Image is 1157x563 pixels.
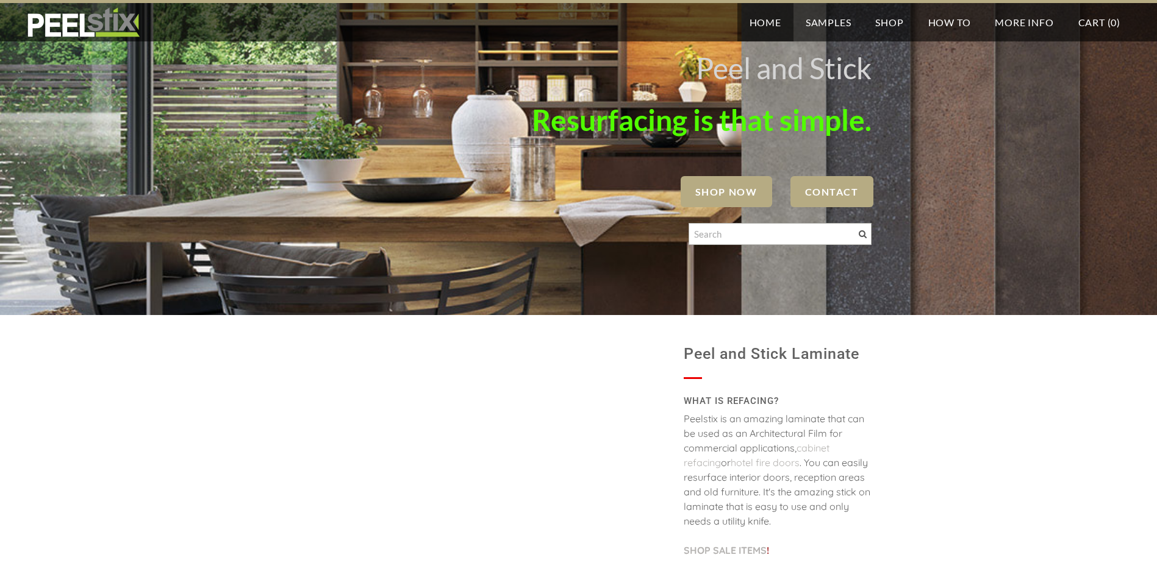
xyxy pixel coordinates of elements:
a: Home [737,3,793,41]
font: ! [684,544,769,556]
img: REFACE SUPPLIES [24,7,142,38]
font: Peel and Stick ​ [696,51,872,85]
span: Search [859,230,867,238]
a: SHOP SALE ITEMS [684,544,767,556]
a: More Info [983,3,1066,41]
h2: WHAT IS REFACING? [684,391,872,411]
input: Search [689,223,872,245]
font: Resurfacing is that simple. [532,102,872,137]
span: 0 [1111,16,1117,28]
a: cabinet refacing [684,442,829,469]
a: Samples [793,3,864,41]
a: How To [916,3,983,41]
a: Contact [790,176,873,207]
a: hotel fire doors [731,456,800,469]
a: Shop [863,3,915,41]
h1: Peel and Stick Laminate [684,339,872,369]
a: Cart (0) [1066,3,1133,41]
a: SHOP NOW [681,176,772,207]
